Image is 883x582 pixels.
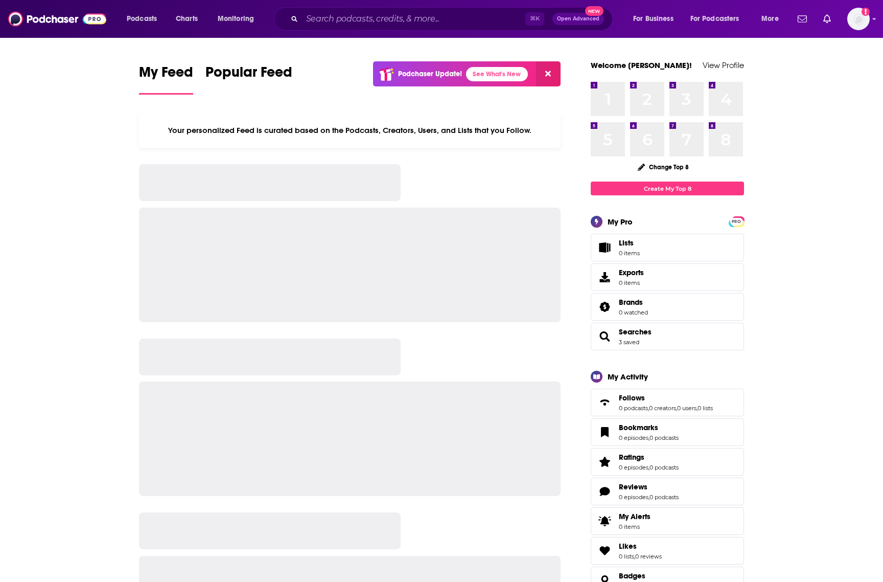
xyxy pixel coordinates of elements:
[619,453,644,462] span: Ratings
[794,10,811,28] a: Show notifications dropdown
[619,327,652,337] a: Searches
[594,484,615,499] a: Reviews
[690,12,739,26] span: For Podcasters
[591,293,744,321] span: Brands
[730,218,742,226] span: PRO
[594,300,615,314] a: Brands
[591,507,744,535] a: My Alerts
[594,544,615,558] a: Likes
[649,494,679,501] a: 0 podcasts
[619,393,713,402] a: Follows
[684,11,754,27] button: open menu
[619,238,640,248] span: Lists
[619,268,644,277] span: Exports
[619,250,640,257] span: 0 items
[619,405,648,412] a: 0 podcasts
[205,63,292,95] a: Popular Feed
[847,8,870,30] button: Show profile menu
[127,12,157,26] span: Podcasts
[218,12,254,26] span: Monitoring
[176,12,198,26] span: Charts
[619,482,679,491] a: Reviews
[591,389,744,416] span: Follows
[591,448,744,476] span: Ratings
[696,405,698,412] span: ,
[649,464,679,471] a: 0 podcasts
[591,323,744,350] span: Searches
[634,553,635,560] span: ,
[649,434,679,441] a: 0 podcasts
[648,405,649,412] span: ,
[120,11,170,27] button: open menu
[591,182,744,195] a: Create My Top 8
[847,8,870,30] span: Logged in as sashagoldin
[648,464,649,471] span: ,
[619,298,648,307] a: Brands
[676,405,677,412] span: ,
[648,494,649,501] span: ,
[619,553,634,560] a: 0 lists
[626,11,686,27] button: open menu
[862,8,870,16] svg: Add a profile image
[635,553,662,560] a: 0 reviews
[466,67,528,81] a: See What's New
[619,494,648,501] a: 0 episodes
[619,279,644,286] span: 0 items
[591,60,692,70] a: Welcome [PERSON_NAME]!
[754,11,792,27] button: open menu
[677,405,696,412] a: 0 users
[594,329,615,344] a: Searches
[619,482,647,491] span: Reviews
[552,13,604,25] button: Open AdvancedNew
[619,512,650,521] span: My Alerts
[619,571,645,580] span: Badges
[594,270,615,284] span: Exports
[284,7,622,31] div: Search podcasts, credits, & more...
[703,60,744,70] a: View Profile
[211,11,267,27] button: open menu
[594,514,615,528] span: My Alerts
[8,9,106,29] img: Podchaser - Follow, Share and Rate Podcasts
[619,309,648,316] a: 0 watched
[205,63,292,87] span: Popular Feed
[619,571,650,580] a: Badges
[619,393,645,402] span: Follows
[847,8,870,30] img: User Profile
[557,16,599,21] span: Open Advanced
[619,423,658,432] span: Bookmarks
[649,405,676,412] a: 0 creators
[619,423,679,432] a: Bookmarks
[819,10,835,28] a: Show notifications dropdown
[591,418,744,446] span: Bookmarks
[619,464,648,471] a: 0 episodes
[594,455,615,469] a: Ratings
[730,217,742,225] a: PRO
[619,434,648,441] a: 0 episodes
[585,6,603,16] span: New
[619,542,637,551] span: Likes
[591,234,744,261] a: Lists
[398,70,462,78] p: Podchaser Update!
[594,240,615,255] span: Lists
[632,161,695,173] button: Change Top 8
[619,339,639,346] a: 3 saved
[608,372,648,382] div: My Activity
[139,63,193,95] a: My Feed
[302,11,525,27] input: Search podcasts, credits, & more...
[619,453,679,462] a: Ratings
[591,537,744,565] span: Likes
[169,11,204,27] a: Charts
[648,434,649,441] span: ,
[619,542,662,551] a: Likes
[139,63,193,87] span: My Feed
[698,405,713,412] a: 0 lists
[619,523,650,530] span: 0 items
[594,395,615,410] a: Follows
[633,12,673,26] span: For Business
[591,478,744,505] span: Reviews
[608,217,633,227] div: My Pro
[594,425,615,439] a: Bookmarks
